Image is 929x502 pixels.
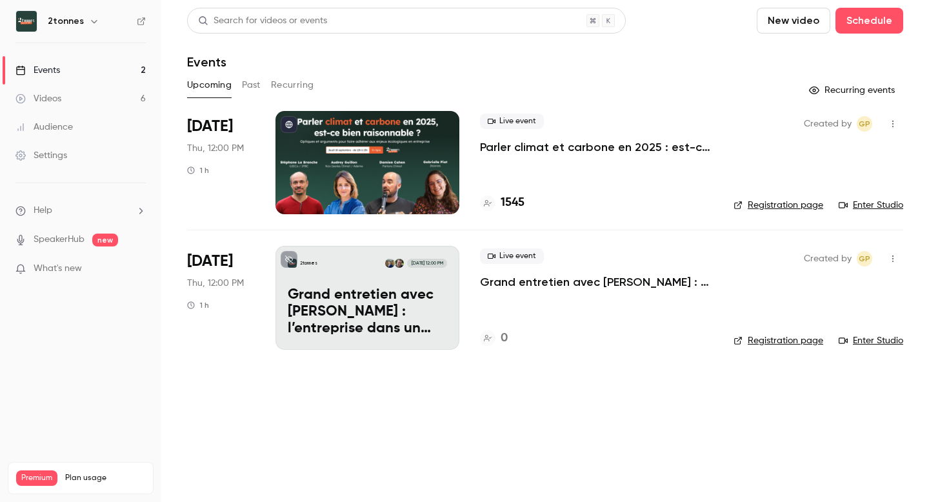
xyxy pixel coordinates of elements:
[407,259,446,268] span: [DATE] 12:00 PM
[16,11,37,32] img: 2tonnes
[275,246,459,349] a: Grand entretien avec Frédéric Mazzella : l’entreprise dans un monde en crises 2tonnesPierre-Alix ...
[480,194,524,212] a: 1545
[187,300,209,310] div: 1 h
[16,470,57,486] span: Premium
[804,251,852,266] span: Created by
[242,75,261,95] button: Past
[34,262,82,276] span: What's new
[15,64,60,77] div: Events
[803,80,903,101] button: Recurring events
[130,263,146,275] iframe: Noticeable Trigger
[501,330,508,347] h4: 0
[859,116,870,132] span: GP
[15,204,146,217] li: help-dropdown-opener
[15,92,61,105] div: Videos
[288,287,447,337] p: Grand entretien avec [PERSON_NAME] : l’entreprise dans un monde en crises
[48,15,84,28] h6: 2tonnes
[757,8,830,34] button: New video
[857,251,872,266] span: Gabrielle Piot
[271,75,314,95] button: Recurring
[187,142,244,155] span: Thu, 12:00 PM
[34,204,52,217] span: Help
[187,246,255,349] div: Oct 16 Thu, 12:00 PM (Europe/Paris)
[187,165,209,176] div: 1 h
[501,194,524,212] h4: 1545
[187,75,232,95] button: Upcoming
[187,251,233,272] span: [DATE]
[480,330,508,347] a: 0
[385,259,394,268] img: Frédéric Mazzella
[34,233,85,246] a: SpeakerHub
[187,54,226,70] h1: Events
[187,111,255,214] div: Sep 18 Thu, 12:00 PM (Europe/Paris)
[15,149,67,162] div: Settings
[857,116,872,132] span: Gabrielle Piot
[198,14,327,28] div: Search for videos or events
[734,199,823,212] a: Registration page
[65,473,145,483] span: Plan usage
[839,334,903,347] a: Enter Studio
[480,139,713,155] a: Parler climat et carbone en 2025 : est-ce bien raisonnable ?
[734,334,823,347] a: Registration page
[839,199,903,212] a: Enter Studio
[187,116,233,137] span: [DATE]
[835,8,903,34] button: Schedule
[92,234,118,246] span: new
[187,277,244,290] span: Thu, 12:00 PM
[859,251,870,266] span: GP
[15,121,73,134] div: Audience
[480,274,713,290] a: Grand entretien avec [PERSON_NAME] : l’entreprise dans un monde en crises
[480,248,544,264] span: Live event
[480,114,544,129] span: Live event
[395,259,404,268] img: Pierre-Alix Lloret-Bavai
[300,260,317,266] p: 2tonnes
[804,116,852,132] span: Created by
